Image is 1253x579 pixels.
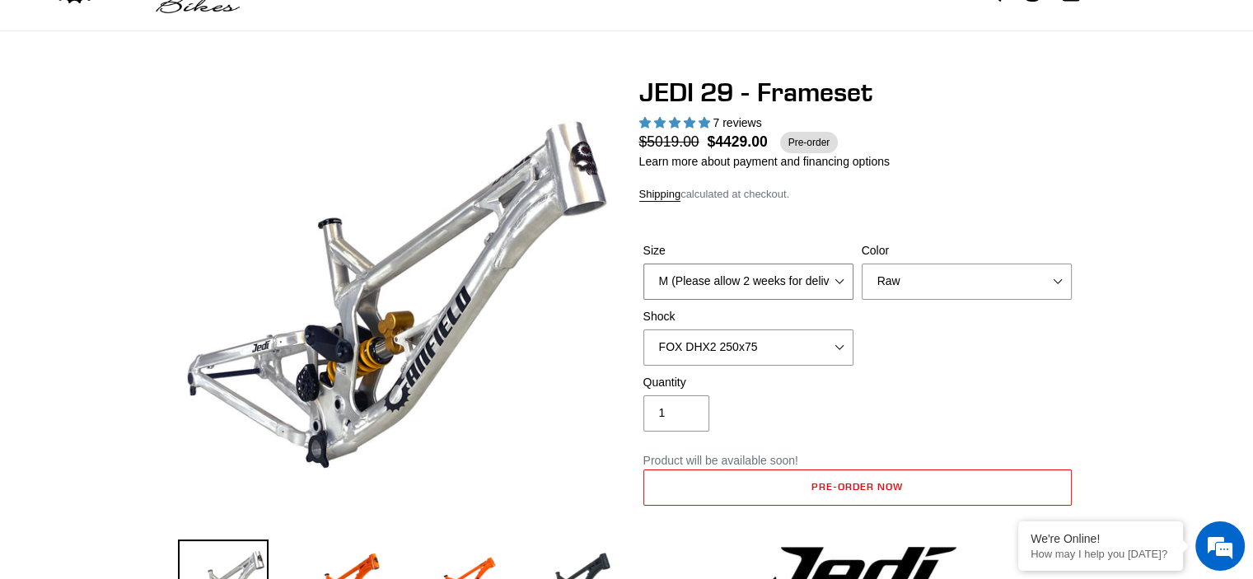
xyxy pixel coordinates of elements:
[862,242,1072,259] label: Color
[8,396,314,454] textarea: Type your message and hit 'Enter'
[1031,532,1171,545] div: We're Online!
[53,82,94,124] img: d_696896380_company_1647369064580_696896380
[643,452,1072,469] p: Product will be available soon!
[643,308,853,325] label: Shock
[639,188,681,202] a: Shipping
[780,132,839,153] span: Pre-order
[811,480,902,493] span: Pre-order now
[643,374,853,391] label: Quantity
[639,186,1076,203] div: calculated at checkout.
[1031,548,1171,560] p: How may I help you today?
[110,92,302,114] div: Chat with us now
[643,242,853,259] label: Size
[639,116,713,129] span: 5.00 stars
[270,8,310,48] div: Minimize live chat window
[639,131,708,152] span: $5019.00
[639,155,890,168] a: Learn more about payment and financing options
[18,91,43,115] div: Navigation go back
[643,469,1072,506] button: Add to cart
[708,131,768,152] span: $4429.00
[96,180,227,347] span: We're online!
[713,116,761,129] span: 7 reviews
[639,77,1076,108] h1: JEDI 29 - Frameset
